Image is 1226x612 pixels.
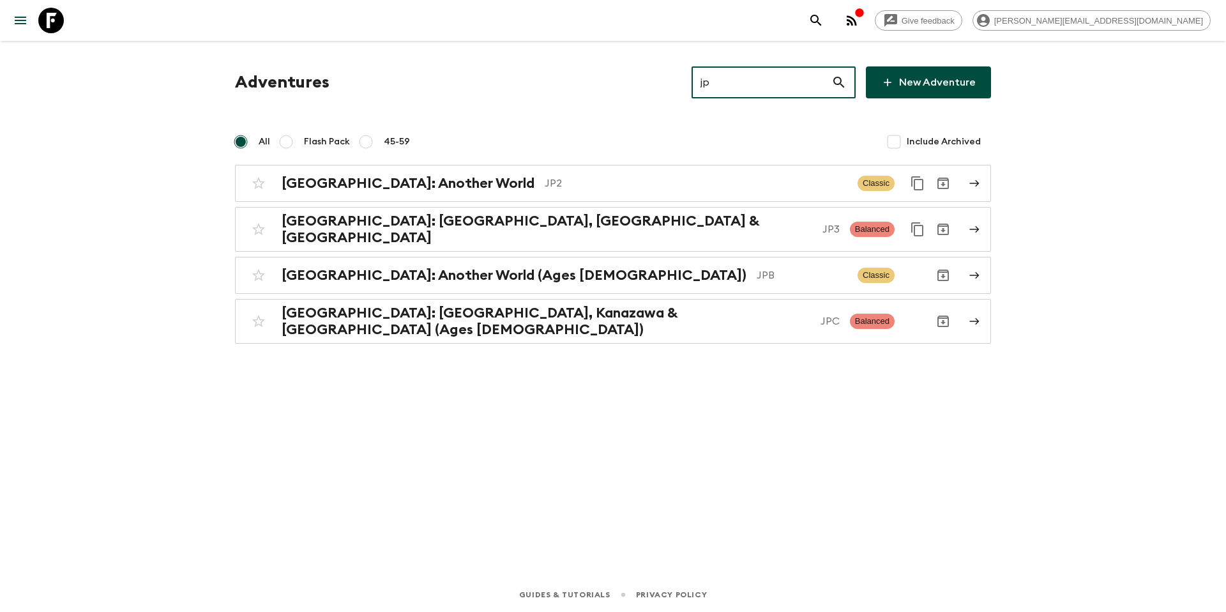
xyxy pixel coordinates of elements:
[282,305,810,338] h2: [GEOGRAPHIC_DATA]: [GEOGRAPHIC_DATA], Kanazawa & [GEOGRAPHIC_DATA] (Ages [DEMOGRAPHIC_DATA])
[930,309,956,334] button: Archive
[636,588,707,602] a: Privacy Policy
[850,222,895,237] span: Balanced
[875,10,962,31] a: Give feedback
[282,213,812,246] h2: [GEOGRAPHIC_DATA]: [GEOGRAPHIC_DATA], [GEOGRAPHIC_DATA] & [GEOGRAPHIC_DATA]
[930,217,956,242] button: Archive
[8,8,33,33] button: menu
[803,8,829,33] button: search adventures
[259,135,270,148] span: All
[282,175,534,192] h2: [GEOGRAPHIC_DATA]: Another World
[282,267,746,284] h2: [GEOGRAPHIC_DATA]: Another World (Ages [DEMOGRAPHIC_DATA])
[930,171,956,196] button: Archive
[905,217,930,242] button: Duplicate for 45-59
[235,165,991,202] a: [GEOGRAPHIC_DATA]: Another WorldJP2ClassicDuplicate for 45-59Archive
[850,314,895,329] span: Balanced
[545,176,847,191] p: JP2
[235,207,991,252] a: [GEOGRAPHIC_DATA]: [GEOGRAPHIC_DATA], [GEOGRAPHIC_DATA] & [GEOGRAPHIC_DATA]JP3BalancedDuplicate f...
[895,16,962,26] span: Give feedback
[304,135,350,148] span: Flash Pack
[930,263,956,288] button: Archive
[866,66,991,98] a: New Adventure
[905,171,930,196] button: Duplicate for 45-59
[235,257,991,294] a: [GEOGRAPHIC_DATA]: Another World (Ages [DEMOGRAPHIC_DATA])JPBClassicArchive
[907,135,981,148] span: Include Archived
[821,314,840,329] p: JPC
[235,299,991,344] a: [GEOGRAPHIC_DATA]: [GEOGRAPHIC_DATA], Kanazawa & [GEOGRAPHIC_DATA] (Ages [DEMOGRAPHIC_DATA])JPCBa...
[235,70,329,95] h1: Adventures
[692,65,831,100] input: e.g. AR1, Argentina
[822,222,840,237] p: JP3
[972,10,1211,31] div: [PERSON_NAME][EMAIL_ADDRESS][DOMAIN_NAME]
[757,268,847,283] p: JPB
[858,268,895,283] span: Classic
[858,176,895,191] span: Classic
[987,16,1210,26] span: [PERSON_NAME][EMAIL_ADDRESS][DOMAIN_NAME]
[384,135,410,148] span: 45-59
[519,588,610,602] a: Guides & Tutorials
